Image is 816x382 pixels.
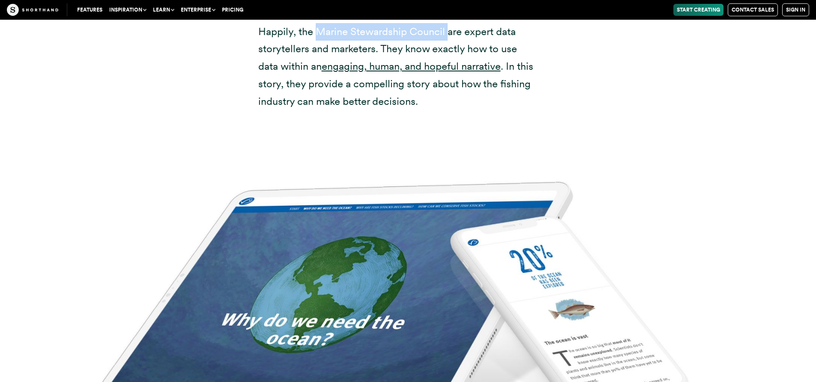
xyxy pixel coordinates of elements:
a: Pricing [218,4,247,16]
a: Contact Sales [728,3,778,16]
a: Features [74,4,106,16]
button: Enterprise [177,4,218,16]
button: Inspiration [106,4,149,16]
a: Start Creating [673,4,723,16]
p: Happily, the Marine Stewardship Council are expert data storytellers and marketers. They know exa... [258,23,558,110]
img: The Craft [7,4,58,16]
button: Learn [149,4,177,16]
a: Sign in [782,3,809,16]
a: engaging, human, and hopeful narrative [322,60,501,72]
